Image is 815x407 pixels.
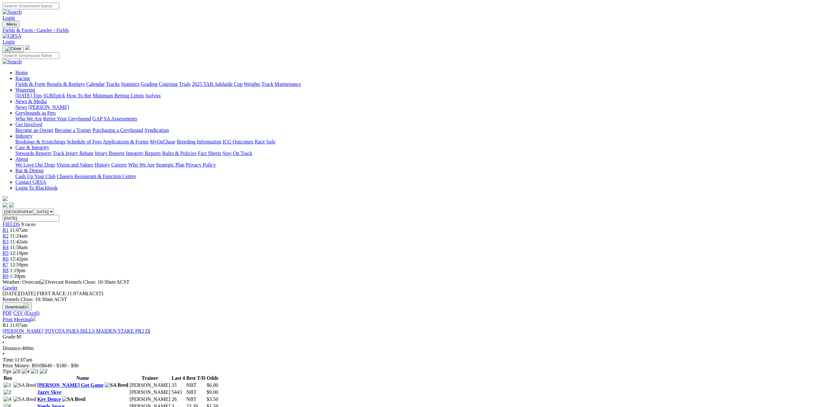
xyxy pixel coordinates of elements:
a: Racing [15,76,30,81]
span: $640 - $180 - $90 [42,363,79,368]
button: Toggle navigation [3,21,20,28]
a: Greyhounds as Pets [15,110,56,116]
img: Overcast [40,279,64,285]
a: R7 [3,262,9,267]
img: SA Bred [62,396,86,402]
td: NBT [186,389,206,395]
a: Become an Owner [15,127,53,133]
a: Bar & Dining [15,168,44,173]
a: Statistics [121,81,140,87]
a: Vision and Values [56,162,93,167]
a: About [15,156,28,162]
a: Breeding Information [177,139,221,144]
td: 35 [171,382,185,388]
span: 12:59pm [10,262,28,267]
a: R4 [3,245,9,250]
a: [PERSON_NAME] Got Game [37,382,103,388]
td: 26 [171,396,185,403]
td: [PERSON_NAME] [129,396,171,403]
img: Close [5,46,21,51]
a: Coursing [159,81,178,87]
span: Distance: [3,346,22,351]
div: About [15,162,812,168]
a: R5 [3,250,9,256]
th: Last 4 [171,375,185,381]
a: Login To Blackbook [15,185,58,191]
span: Time: [3,357,15,362]
a: News & Media [15,99,47,104]
a: ICG Outcomes [223,139,253,144]
span: • [3,351,4,357]
img: 1 [31,369,38,374]
span: R1 [3,322,9,328]
a: CSV (Excel) [13,310,39,316]
a: Race Safe [255,139,275,144]
a: Who We Are [128,162,155,167]
span: • [3,340,4,345]
span: Box [4,375,12,381]
th: Best T/D [186,375,206,381]
span: [DATE] [3,291,19,296]
span: $9.00 [207,389,218,395]
a: Grading [141,81,158,87]
span: R6 [3,256,9,262]
a: Rules & Policies [162,151,197,156]
img: Search [3,59,22,65]
a: Jazzy Skye [37,389,61,395]
a: Weights [244,81,260,87]
a: R9 [3,273,9,279]
img: logo-grsa-white.png [3,196,8,201]
span: Grade: [3,334,17,339]
button: Toggle navigation [3,45,24,52]
div: Care & Integrity [15,151,812,156]
a: Privacy Policy [186,162,216,167]
a: News [15,104,27,110]
a: 2025 TAB Adelaide Cup [192,81,242,87]
div: Bar & Dining [15,174,812,179]
img: download.svg [24,303,29,308]
span: 12:42pm [10,256,28,262]
a: Tracks [106,81,120,87]
span: 1:19pm [10,268,26,273]
img: logo-grsa-white.png [25,45,30,50]
span: 11:07AM(ACST) [37,291,103,296]
a: R8 [3,268,9,273]
img: printer.svg [31,316,36,321]
div: News & Media [15,104,812,110]
span: R3 [3,239,9,244]
a: Results & Replays [47,81,85,87]
input: Search [3,3,59,9]
span: 11:42am [10,239,28,244]
th: Name [37,375,128,381]
td: NBT [186,382,206,388]
a: How To Bet [67,93,92,98]
div: Prize Money: $910 [3,363,812,369]
a: Trials [179,81,191,87]
input: Search [3,52,59,59]
a: Track Maintenance [262,81,301,87]
div: Get Involved [15,127,812,133]
a: Cash Up Your Club [15,174,55,179]
a: R2 [3,233,9,239]
a: Key Deuce [37,396,61,402]
td: NBT [186,396,206,403]
a: Become a Trainer [55,127,91,133]
a: Fields & Form - Gawler - Fields [3,28,812,33]
a: We Love Our Dogs [15,162,55,167]
img: GRSA [3,33,21,39]
a: Isolynx [145,93,161,98]
div: 11:07am [3,357,812,363]
div: Wagering [15,93,812,99]
span: Tips [3,369,12,374]
a: Applications & Forms [103,139,149,144]
div: Kennels Close: 10:30am ACST [3,297,812,302]
div: M [3,334,812,340]
span: 11:58am [10,245,28,250]
a: Bookings & Scratchings [15,139,65,144]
